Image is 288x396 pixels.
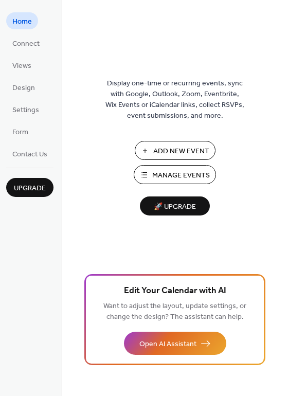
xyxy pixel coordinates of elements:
[146,200,204,214] span: 🚀 Upgrade
[6,101,45,118] a: Settings
[6,12,38,29] a: Home
[6,57,38,74] a: Views
[12,61,31,71] span: Views
[134,165,216,184] button: Manage Events
[6,123,34,140] a: Form
[12,149,47,160] span: Contact Us
[140,196,210,215] button: 🚀 Upgrade
[124,332,226,355] button: Open AI Assistant
[6,79,41,96] a: Design
[103,299,246,324] span: Want to adjust the layout, update settings, or change the design? The assistant can help.
[12,83,35,94] span: Design
[153,146,209,157] span: Add New Event
[14,183,46,194] span: Upgrade
[135,141,215,160] button: Add New Event
[6,178,53,197] button: Upgrade
[6,34,46,51] a: Connect
[124,284,226,298] span: Edit Your Calendar with AI
[12,39,40,49] span: Connect
[139,339,196,350] span: Open AI Assistant
[6,145,53,162] a: Contact Us
[12,105,39,116] span: Settings
[152,170,210,181] span: Manage Events
[105,78,244,121] span: Display one-time or recurring events, sync with Google, Outlook, Zoom, Eventbrite, Wix Events or ...
[12,16,32,27] span: Home
[12,127,28,138] span: Form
